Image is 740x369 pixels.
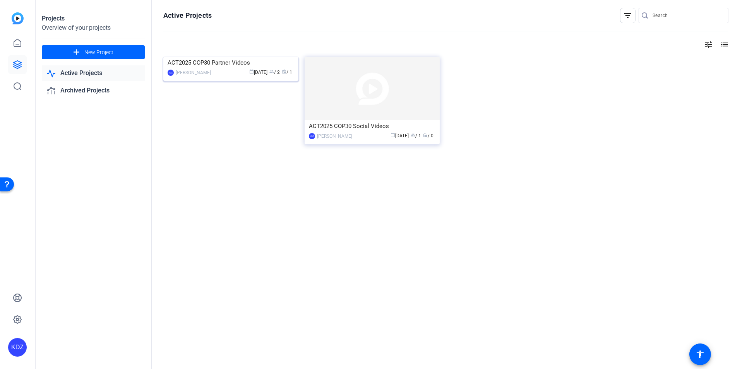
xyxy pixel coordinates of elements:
a: Active Projects [42,65,145,81]
span: / 2 [269,70,280,75]
input: Search [653,11,722,20]
div: [PERSON_NAME] [176,69,211,77]
mat-icon: list [719,40,728,49]
span: [DATE] [391,133,409,138]
span: / 1 [411,133,421,138]
div: KDZ [8,338,27,357]
span: / 1 [282,70,292,75]
span: radio [282,69,286,74]
span: radio [423,133,428,137]
h1: Active Projects [163,11,212,20]
span: calendar_today [249,69,254,74]
a: Archived Projects [42,83,145,99]
span: New Project [84,48,113,56]
mat-icon: accessibility [695,350,705,359]
div: ACT2025 COP30 Partner Videos [168,57,294,68]
div: KDZ [309,133,315,139]
div: KDZ [168,70,174,76]
img: blue-gradient.svg [12,12,24,24]
button: New Project [42,45,145,59]
span: [DATE] [249,70,267,75]
mat-icon: tune [704,40,713,49]
mat-icon: add [72,48,81,57]
div: ACT2025 COP30 Social Videos [309,120,435,132]
div: [PERSON_NAME] [317,132,352,140]
div: Overview of your projects [42,23,145,32]
span: / 0 [423,133,433,138]
mat-icon: filter_list [623,11,632,20]
span: calendar_today [391,133,395,137]
div: Projects [42,14,145,23]
span: group [269,69,274,74]
span: group [411,133,415,137]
